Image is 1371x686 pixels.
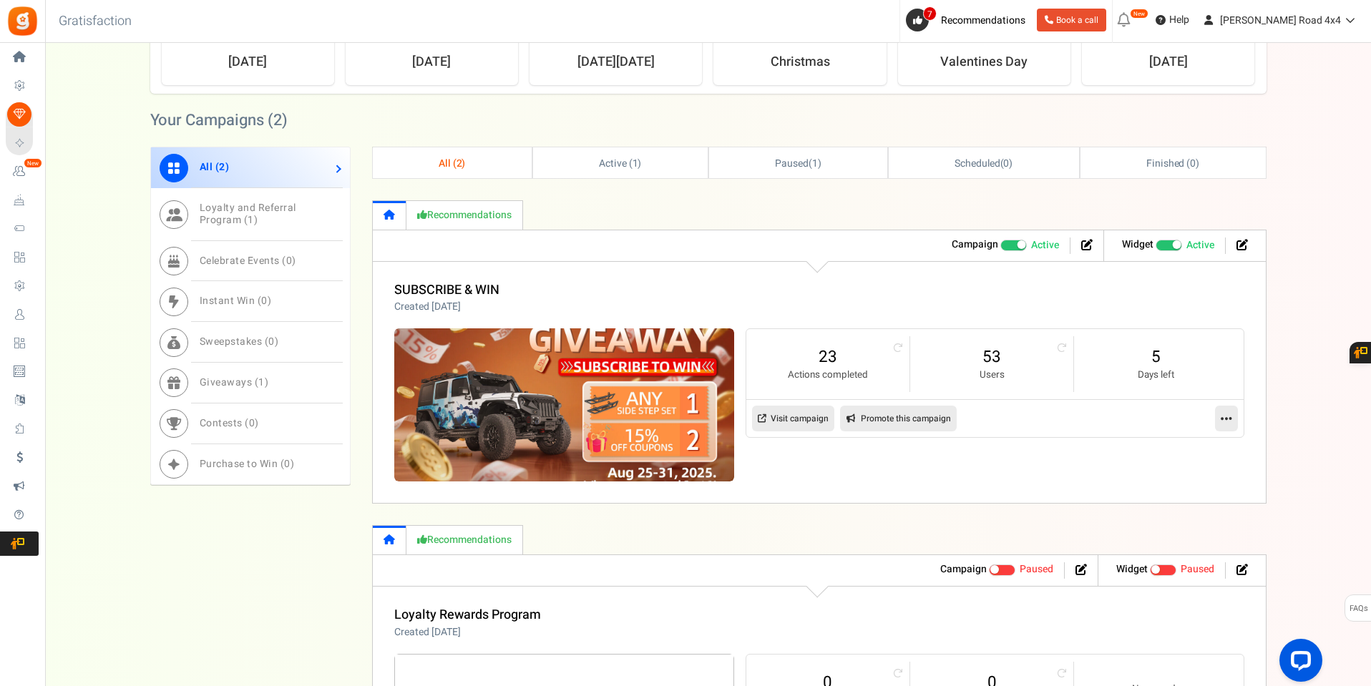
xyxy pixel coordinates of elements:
span: All ( ) [439,156,466,171]
a: Help [1150,9,1195,31]
span: Instant Win ( ) [200,293,272,308]
span: 1 [248,212,254,227]
small: Actions completed [761,368,895,382]
span: Contests ( ) [200,416,259,431]
h2: Your Campaigns ( ) [150,113,288,127]
p: Created [DATE] [394,300,499,314]
span: Loyalty and Referral Program ( ) [200,200,296,227]
strong: [DATE] [412,53,451,72]
strong: Widget [1122,237,1153,252]
p: Created [DATE] [394,625,541,640]
strong: [DATE][DATE] [577,53,655,72]
strong: [DATE] [228,53,267,72]
small: Users [924,368,1059,382]
span: 0 [1003,156,1009,171]
span: Sweepstakes ( ) [200,334,279,349]
span: Paused [1020,562,1053,577]
span: 0 [261,293,268,308]
li: Widget activated [1111,237,1226,254]
span: 1 [812,156,818,171]
span: 7 [923,6,937,21]
span: Scheduled [955,156,1000,171]
span: 0 [249,416,255,431]
span: 1 [633,156,638,171]
strong: Christmas [771,53,830,72]
span: Finished ( ) [1146,156,1199,171]
span: Giveaways ( ) [200,375,269,390]
h3: Gratisfaction [43,7,147,36]
span: 0 [286,253,293,268]
a: SUBSCRIBE & WIN [394,280,499,300]
span: Paused [1181,562,1214,577]
em: New [1130,9,1148,19]
span: Active [1186,238,1214,253]
strong: [DATE] [1149,53,1188,72]
span: Celebrate Events ( ) [200,253,296,268]
a: Recommendations [406,525,523,554]
span: Recommendations [941,13,1025,28]
li: 5 [1074,336,1238,391]
a: 53 [924,346,1059,368]
a: Recommendations [406,200,523,230]
span: FAQs [1349,595,1368,622]
a: 7 Recommendations [906,9,1031,31]
li: Widget activated [1106,562,1226,579]
span: 2 [457,156,462,171]
strong: Campaign [940,562,987,577]
a: 23 [761,346,895,368]
strong: Campaign [952,237,998,252]
img: Gratisfaction [6,5,39,37]
span: Paused [775,156,809,171]
a: Visit campaign [752,406,834,431]
span: 1 [258,375,265,390]
span: Active [1031,238,1059,253]
span: [PERSON_NAME] Road 4x4 [1220,13,1341,28]
span: 0 [284,456,291,471]
a: New [6,160,39,184]
span: 0 [1190,156,1196,171]
span: Active ( ) [599,156,642,171]
span: 0 [268,334,275,349]
span: 2 [273,109,282,132]
span: Help [1166,13,1189,27]
em: New [24,158,42,168]
a: Loyalty Rewards Program [394,605,541,624]
span: ( ) [775,156,821,171]
a: Promote this campaign [840,406,957,431]
small: Days left [1088,368,1224,382]
span: 2 [219,160,225,175]
span: ( ) [955,156,1013,171]
span: Purchase to Win ( ) [200,456,295,471]
strong: Widget [1116,562,1148,577]
strong: Valentines Day [940,53,1028,72]
span: All ( ) [200,160,230,175]
a: Book a call [1037,9,1106,31]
